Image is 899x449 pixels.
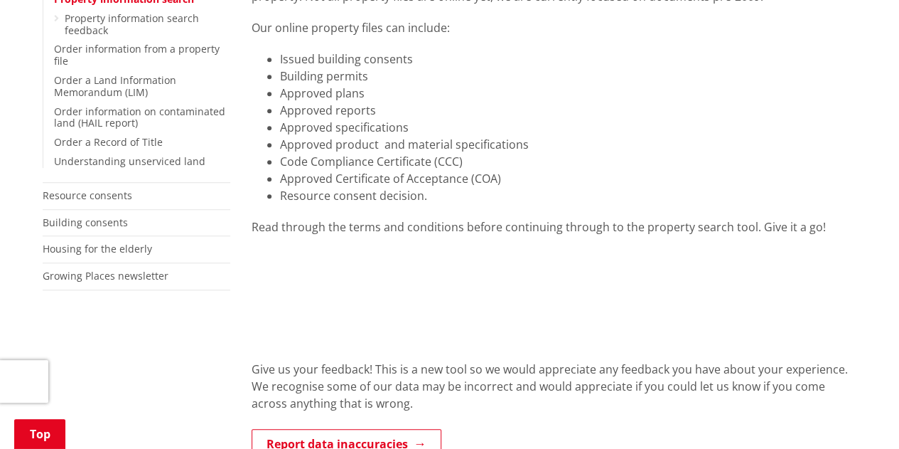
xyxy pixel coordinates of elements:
a: Building consents [43,216,128,229]
a: Growing Places newsletter [43,269,168,282]
a: Order information on contaminated land (HAIL report) [54,105,225,130]
a: Order information from a property file [54,42,220,68]
li: Approved Certificate of Acceptance (COA) [280,170,857,187]
li: Approved specifications [280,119,857,136]
a: Property information search feedback [65,11,199,37]
a: Resource consents [43,189,132,202]
a: Housing for the elderly [43,242,152,255]
span: Our online property files can include: [252,20,450,36]
li: Approved plans [280,85,857,102]
div: Read through the terms and conditions before continuing through to the property search tool. Give... [252,218,857,236]
a: Top [14,419,65,449]
a: Understanding unserviced land [54,154,205,168]
a: Order a Land Information Memorandum (LIM) [54,73,176,99]
li: Code Compliance Certificate (CCC) [280,153,857,170]
li: Building permits [280,68,857,85]
li: Issued building consents [280,51,857,68]
div: Give us your feedback! This is a new tool so we would appreciate any feedback you have about your... [252,361,857,429]
li: Approved product and material specifications [280,136,857,153]
li: Resource consent decision. [280,187,857,204]
li: Approved reports [280,102,857,119]
a: Order a Record of Title [54,135,163,149]
iframe: Messenger Launcher [834,389,885,440]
